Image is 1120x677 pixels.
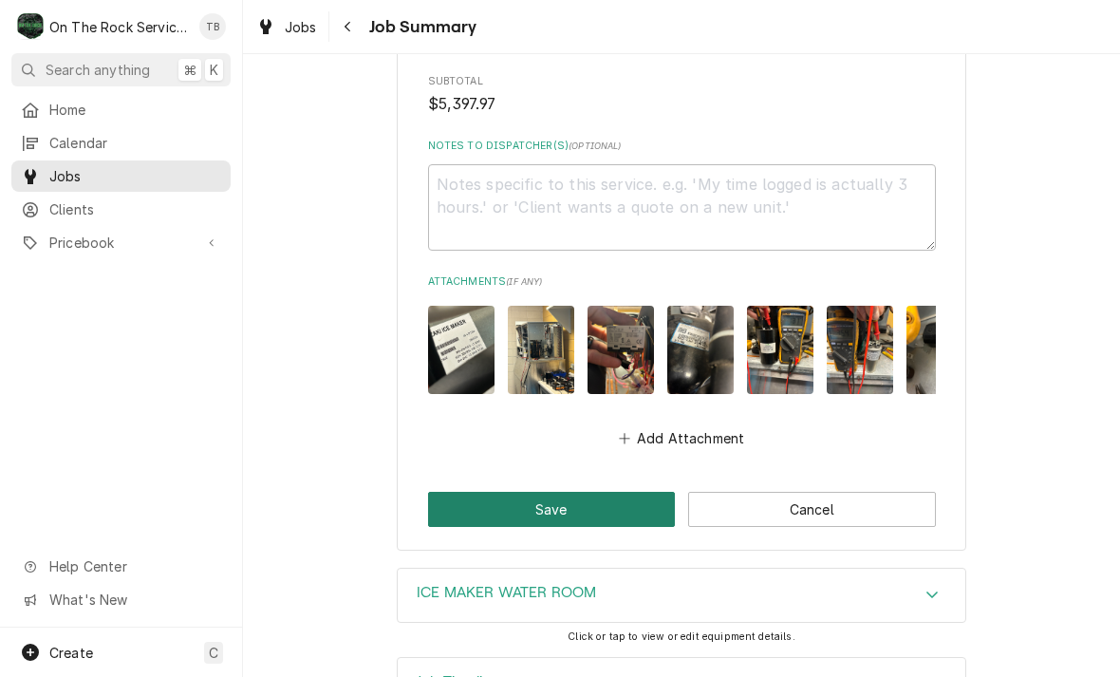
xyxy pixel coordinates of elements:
[333,11,364,42] button: Navigate back
[508,306,574,394] img: d7sy6aBrRuhTPnoXByHZ
[398,569,965,622] div: Accordion Header
[906,306,973,394] img: HT6m2wDkTVuou8hNr2Ls
[49,233,193,253] span: Pricebook
[398,569,965,622] button: Accordion Details Expand Trigger
[688,492,936,527] button: Cancel
[428,74,936,89] span: Subtotal
[428,139,936,251] div: Notes to Dispatcher(s)
[747,306,813,394] img: V9fPyD5XR7WJBVhEiw4d
[11,127,231,159] a: Calendar
[11,227,231,258] a: Go to Pricebook
[249,11,325,43] a: Jobs
[17,13,44,40] div: On The Rock Services's Avatar
[49,133,221,153] span: Calendar
[615,425,748,452] button: Add Attachment
[428,274,936,290] label: Attachments
[210,60,218,80] span: K
[428,306,495,394] img: LsjNVMNcQ2ynRuUVJPFk
[199,13,226,40] div: Todd Brady's Avatar
[11,551,231,582] a: Go to Help Center
[428,74,936,115] div: Subtotal
[17,13,44,40] div: O
[183,60,196,80] span: ⌘
[49,556,219,576] span: Help Center
[667,306,734,394] img: 4Vtmn0L9RD2LTFsXpO3h
[49,590,219,610] span: What's New
[11,94,231,125] a: Home
[428,274,936,452] div: Attachments
[569,141,622,151] span: ( optional )
[397,568,966,623] div: ICE MAKER WATER ROOM
[49,645,93,661] span: Create
[588,306,654,394] img: MN8wgBmFTmCUk5FHSb7w
[364,14,477,40] span: Job Summary
[46,60,150,80] span: Search anything
[49,199,221,219] span: Clients
[11,194,231,225] a: Clients
[209,643,218,663] span: C
[417,584,596,602] h3: ICE MAKER WATER ROOM
[11,160,231,192] a: Jobs
[285,17,317,37] span: Jobs
[199,13,226,40] div: TB
[11,53,231,86] button: Search anything⌘K
[49,17,189,37] div: On The Rock Services
[428,95,495,113] span: $5,397.97
[506,276,542,287] span: ( if any )
[428,492,936,527] div: Button Group Row
[49,166,221,186] span: Jobs
[11,584,231,615] a: Go to What's New
[428,93,936,116] span: Subtotal
[568,630,795,643] span: Click or tap to view or edit equipment details.
[428,139,936,154] label: Notes to Dispatcher(s)
[49,100,221,120] span: Home
[827,306,893,394] img: pa1LRpjSy6R7zwdcZS5A
[428,492,936,527] div: Button Group
[428,492,676,527] button: Save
